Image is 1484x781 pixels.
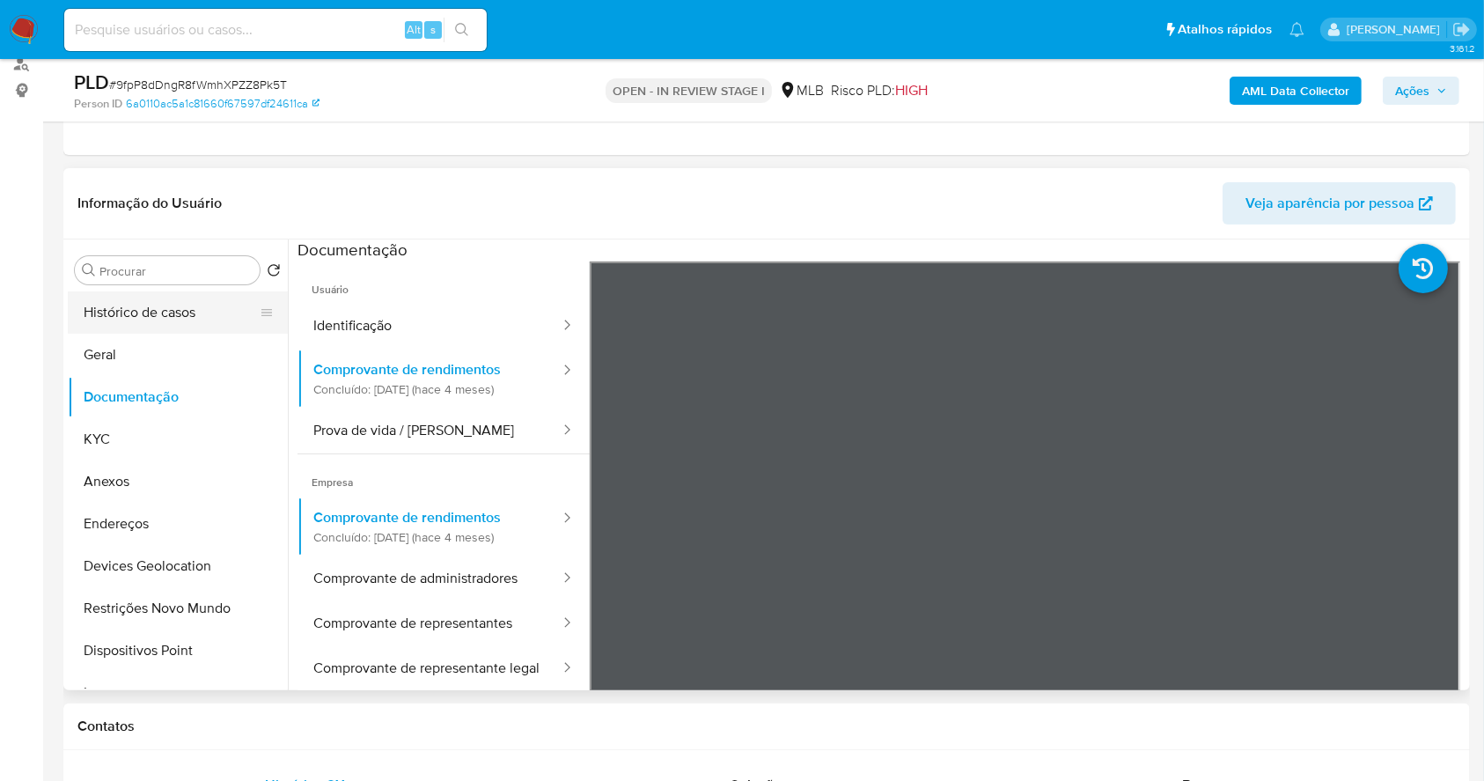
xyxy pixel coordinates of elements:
[606,78,772,103] p: OPEN - IN REVIEW STAGE I
[407,21,421,38] span: Alt
[82,263,96,277] button: Procurar
[1289,22,1304,37] a: Notificações
[1450,41,1475,55] span: 3.161.2
[64,18,487,41] input: Pesquise usuários ou casos...
[77,718,1456,735] h1: Contatos
[68,334,288,376] button: Geral
[831,81,928,100] span: Risco PLD:
[68,460,288,503] button: Anexos
[74,96,122,112] b: Person ID
[68,630,288,672] button: Dispositivos Point
[1223,182,1456,225] button: Veja aparência por pessoa
[1347,21,1446,38] p: carla.siqueira@mercadolivre.com
[109,76,287,93] span: # 9fpP8dDngR8fWmhXPZZ8Pk5T
[1395,77,1429,105] span: Ações
[895,80,928,100] span: HIGH
[68,545,288,587] button: Devices Geolocation
[68,291,274,334] button: Histórico de casos
[68,672,288,714] button: Items
[1178,20,1272,39] span: Atalhos rápidos
[68,503,288,545] button: Endereços
[1245,182,1414,225] span: Veja aparência por pessoa
[68,587,288,630] button: Restrições Novo Mundo
[1452,20,1471,39] a: Sair
[74,68,109,96] b: PLD
[77,195,222,212] h1: Informação do Usuário
[68,376,288,418] button: Documentação
[444,18,480,42] button: search-icon
[1383,77,1459,105] button: Ações
[267,263,281,283] button: Retornar ao pedido padrão
[126,96,320,112] a: 6a0110ac5a1c81660f67597df24611ca
[779,81,824,100] div: MLB
[430,21,436,38] span: s
[99,263,253,279] input: Procurar
[1230,77,1362,105] button: AML Data Collector
[68,418,288,460] button: KYC
[1242,77,1349,105] b: AML Data Collector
